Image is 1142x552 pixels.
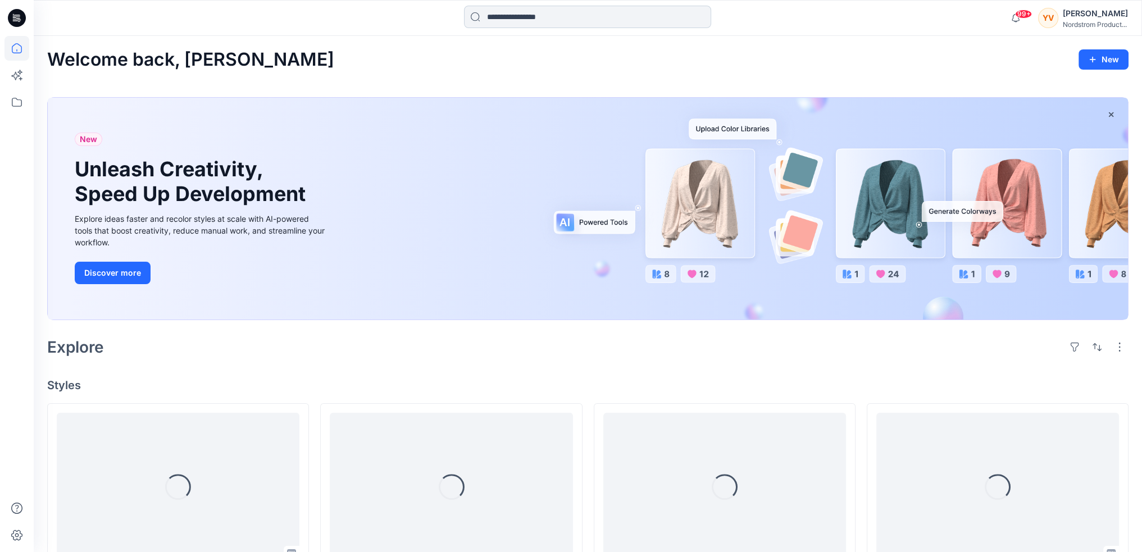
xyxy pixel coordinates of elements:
div: Nordstrom Product... [1063,20,1128,29]
button: Discover more [75,262,151,284]
span: 99+ [1015,10,1032,19]
button: New [1079,49,1129,70]
div: [PERSON_NAME] [1063,7,1128,20]
div: Explore ideas faster and recolor styles at scale with AI-powered tools that boost creativity, red... [75,213,327,248]
div: YV [1038,8,1058,28]
a: Discover more [75,262,327,284]
h4: Styles [47,378,1129,392]
h1: Unleash Creativity, Speed Up Development [75,157,311,206]
h2: Welcome back, [PERSON_NAME] [47,49,334,70]
h2: Explore [47,338,104,356]
span: New [80,133,97,146]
